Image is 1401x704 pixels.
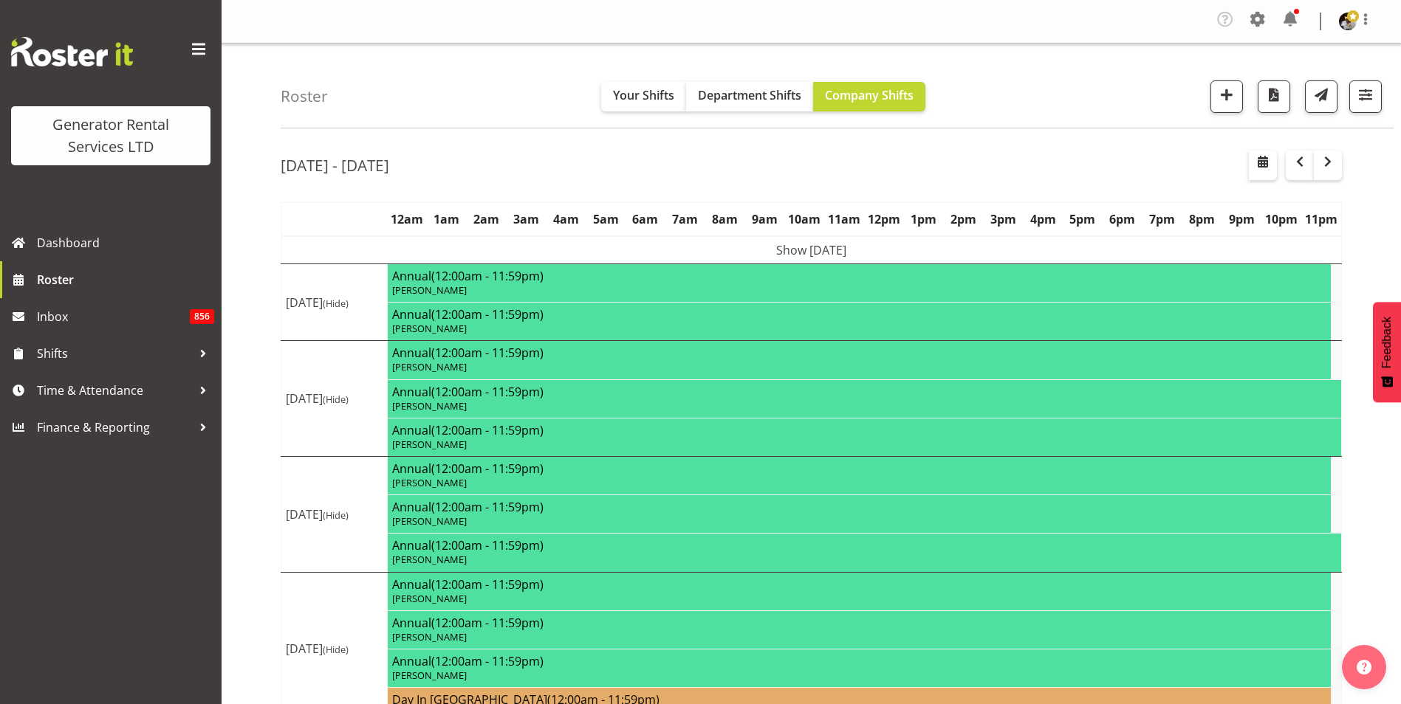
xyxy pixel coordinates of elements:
[281,236,1342,264] td: Show [DATE]
[983,203,1023,237] th: 3pm
[784,203,824,237] th: 10am
[392,384,1337,399] h4: Annual
[392,669,467,682] span: [PERSON_NAME]
[392,423,1337,438] h4: Annual
[281,88,328,105] h4: Roster
[392,269,1326,283] h4: Annual
[1349,80,1382,113] button: Filter Shifts
[392,592,467,605] span: [PERSON_NAME]
[392,538,1337,553] h4: Annual
[11,37,133,66] img: Rosterit website logo
[387,203,427,237] th: 12am
[431,460,544,477] span: (12:00am - 11:59pm)
[1023,203,1063,237] th: 4pm
[392,345,1326,360] h4: Annual
[392,500,1326,514] h4: Annual
[825,87,914,103] span: Company Shifts
[626,203,665,237] th: 6am
[1380,317,1394,368] span: Feedback
[431,576,544,593] span: (12:00am - 11:59pm)
[1143,203,1182,237] th: 7pm
[431,537,544,553] span: (12:00am - 11:59pm)
[281,264,388,341] td: [DATE]
[431,422,544,438] span: (12:00am - 11:59pm)
[392,514,467,528] span: [PERSON_NAME]
[431,306,544,322] span: (12:00am - 11:59pm)
[546,203,586,237] th: 4am
[1182,203,1222,237] th: 8pm
[686,82,813,111] button: Department Shifts
[281,156,389,175] h2: [DATE] - [DATE]
[37,269,214,291] span: Roster
[601,82,686,111] button: Your Shifts
[190,309,214,324] span: 856
[1301,203,1342,237] th: 11pm
[392,476,467,489] span: [PERSON_NAME]
[323,393,349,406] span: (Hide)
[1305,80,1337,113] button: Send a list of all shifts for the selected filtered period to all rostered employees.
[37,416,192,438] span: Finance & Reporting
[26,114,196,158] div: Generator Rental Services LTD
[392,615,1326,630] h4: Annual
[813,82,925,111] button: Company Shifts
[281,341,388,457] td: [DATE]
[1373,302,1401,402] button: Feedback - Show survey
[392,461,1326,476] h4: Annual
[37,342,192,365] span: Shifts
[943,203,983,237] th: 2pm
[431,615,544,631] span: (12:00am - 11:59pm)
[431,384,544,400] span: (12:00am - 11:59pm)
[392,438,467,451] span: [PERSON_NAME]
[1222,203,1261,237] th: 9pm
[392,322,467,335] span: [PERSON_NAME]
[1249,151,1277,180] button: Select a specific date within the roster.
[323,643,349,656] span: (Hide)
[37,306,190,328] span: Inbox
[904,203,944,237] th: 1pm
[1258,80,1290,113] button: Download a PDF of the roster according to the set date range.
[392,553,467,566] span: [PERSON_NAME]
[698,87,801,103] span: Department Shifts
[1210,80,1243,113] button: Add a new shift
[281,456,388,572] td: [DATE]
[323,508,349,522] span: (Hide)
[37,379,192,401] span: Time & Attendance
[507,203,547,237] th: 3am
[392,283,467,297] span: [PERSON_NAME]
[392,577,1326,592] h4: Annual
[392,307,1326,322] h4: Annual
[613,87,674,103] span: Your Shifts
[392,630,467,643] span: [PERSON_NAME]
[864,203,904,237] th: 12pm
[467,203,507,237] th: 2am
[392,360,467,373] span: [PERSON_NAME]
[392,399,467,413] span: [PERSON_NAME]
[824,203,864,237] th: 11am
[323,297,349,310] span: (Hide)
[1103,203,1143,237] th: 6pm
[427,203,467,237] th: 1am
[431,345,544,361] span: (12:00am - 11:59pm)
[431,268,544,284] span: (12:00am - 11:59pm)
[744,203,784,237] th: 9am
[431,653,544,669] span: (12:00am - 11:59pm)
[665,203,705,237] th: 7am
[705,203,745,237] th: 8am
[1339,13,1357,30] img: andrew-crenfeldtab2e0c3de70d43fd7286f7b271d34304.png
[586,203,626,237] th: 5am
[1357,660,1371,674] img: help-xxl-2.png
[37,232,214,254] span: Dashboard
[392,654,1326,669] h4: Annual
[431,499,544,515] span: (12:00am - 11:59pm)
[1063,203,1103,237] th: 5pm
[1261,203,1301,237] th: 10pm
